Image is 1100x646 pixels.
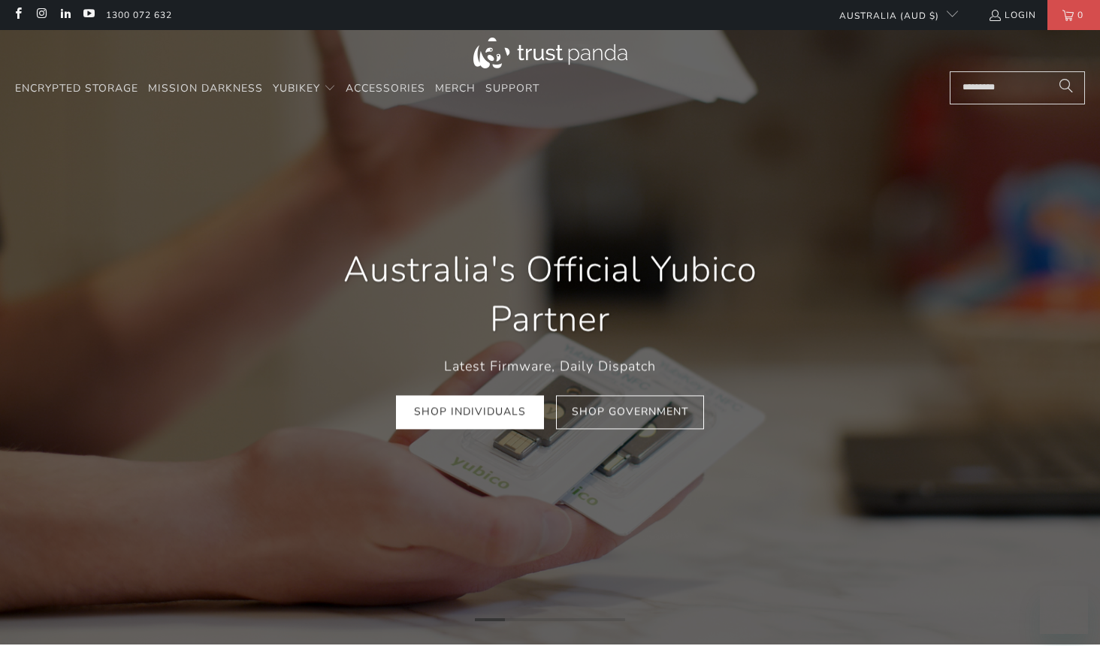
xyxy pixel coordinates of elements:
[15,81,138,95] span: Encrypted Storage
[485,71,539,107] a: Support
[396,396,544,430] a: Shop Individuals
[473,38,627,68] img: Trust Panda Australia
[11,9,24,21] a: Trust Panda Australia on Facebook
[950,71,1085,104] input: Search...
[475,618,505,621] li: Page dot 1
[273,81,320,95] span: YubiKey
[106,7,172,23] a: 1300 072 632
[148,71,263,107] a: Mission Darkness
[556,396,704,430] a: Shop Government
[59,9,71,21] a: Trust Panda Australia on LinkedIn
[35,9,47,21] a: Trust Panda Australia on Instagram
[1040,586,1088,634] iframe: Button to launch messaging window
[346,81,425,95] span: Accessories
[302,245,798,344] h1: Australia's Official Yubico Partner
[15,71,138,107] a: Encrypted Storage
[1047,71,1085,104] button: Search
[435,71,476,107] a: Merch
[346,71,425,107] a: Accessories
[435,81,476,95] span: Merch
[565,618,595,621] li: Page dot 4
[595,618,625,621] li: Page dot 5
[505,618,535,621] li: Page dot 2
[988,7,1036,23] a: Login
[273,71,336,107] summary: YubiKey
[148,81,263,95] span: Mission Darkness
[82,9,95,21] a: Trust Panda Australia on YouTube
[302,355,798,377] p: Latest Firmware, Daily Dispatch
[535,618,565,621] li: Page dot 3
[15,71,539,107] nav: Translation missing: en.navigation.header.main_nav
[485,81,539,95] span: Support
